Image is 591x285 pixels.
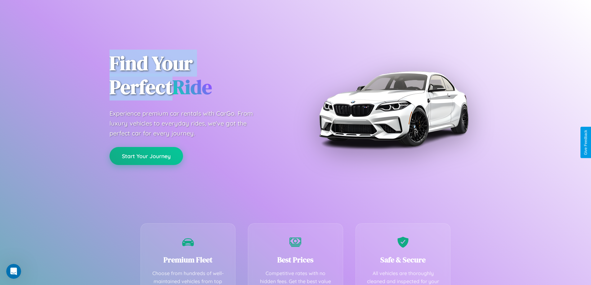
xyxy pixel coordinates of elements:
h3: Premium Fleet [150,255,226,265]
p: Experience premium car rentals with CarGo. From luxury vehicles to everyday rides, we've got the ... [110,109,265,138]
iframe: Intercom live chat [6,264,21,279]
h3: Safe & Secure [365,255,441,265]
h1: Find Your Perfect [110,51,286,99]
span: Ride [172,73,212,100]
div: Give Feedback [584,130,588,155]
button: Start Your Journey [110,147,183,165]
img: Premium BMW car rental vehicle [316,31,471,186]
h3: Best Prices [257,255,334,265]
